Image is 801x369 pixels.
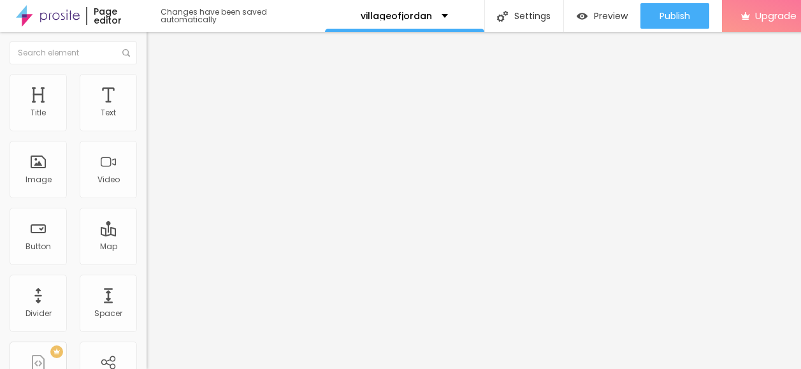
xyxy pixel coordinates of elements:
[31,108,46,117] div: Title
[25,175,52,184] div: Image
[577,11,588,22] img: view-1.svg
[497,11,508,22] img: Icone
[97,175,120,184] div: Video
[564,3,640,29] button: Preview
[660,11,690,21] span: Publish
[86,7,148,25] div: Page editor
[10,41,137,64] input: Search element
[101,108,116,117] div: Text
[755,10,797,21] span: Upgrade
[94,309,122,318] div: Spacer
[25,242,51,251] div: Button
[161,8,325,24] div: Changes have been saved automatically
[640,3,709,29] button: Publish
[100,242,117,251] div: Map
[122,49,130,57] img: Icone
[361,11,432,20] p: villageofjordan
[25,309,52,318] div: Divider
[594,11,628,21] span: Preview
